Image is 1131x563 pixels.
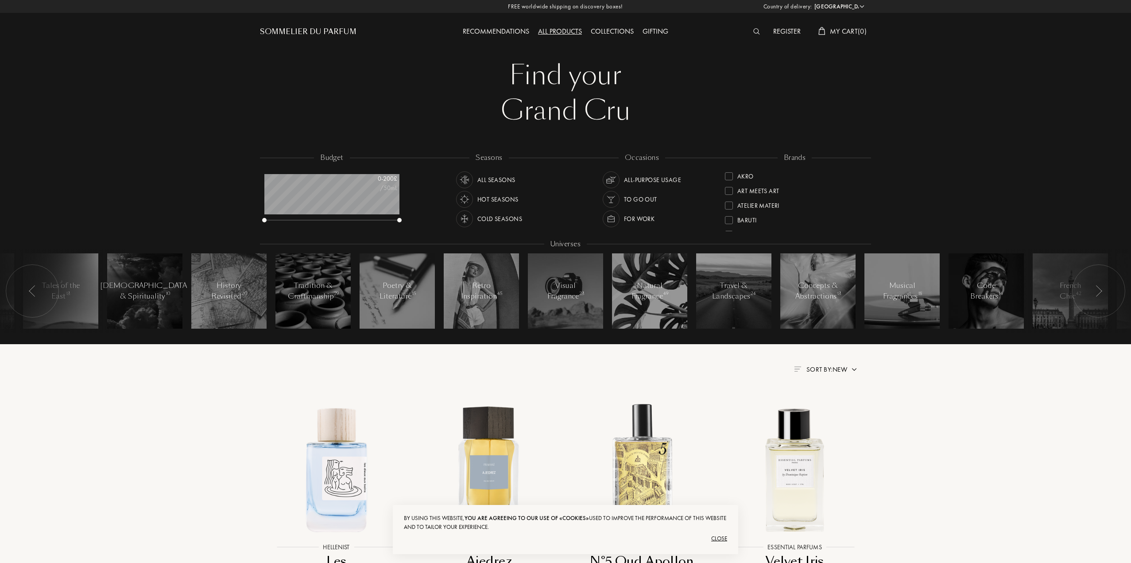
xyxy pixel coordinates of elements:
[794,366,801,372] img: filter_by.png
[353,174,397,183] div: 0 - 200 £
[726,400,864,538] img: Velvet Iris Essential Parfums
[166,291,170,297] span: 10
[420,400,558,538] img: Ajedrez Frassai
[458,213,471,225] img: usage_season_cold_white.svg
[586,27,638,36] a: Collections
[605,193,617,206] img: usage_occasion_party_white.svg
[638,27,673,36] a: Gifting
[737,213,757,225] div: Baruti
[586,26,638,38] div: Collections
[751,291,756,297] span: 24
[712,280,755,302] div: Travel & Landscapes
[497,291,502,297] span: 45
[547,280,585,302] div: Visual Fragrance
[461,280,502,302] div: Retro Inspiration
[404,532,727,546] div: Close
[267,58,864,93] div: Find your
[737,227,781,239] div: Binet-Papillon
[763,2,812,11] span: Country of delivery:
[883,280,922,302] div: Musical Fragrances
[379,280,416,302] div: Poetry & Literature
[579,291,585,297] span: 23
[999,291,1003,297] span: 14
[334,291,339,297] span: 79
[353,183,397,193] div: /50mL
[806,365,847,374] span: Sort by: New
[477,171,515,188] div: All Seasons
[753,28,760,35] img: search_icn_white.svg
[267,400,405,538] img: Les Dieux aux Bains Hellenist
[624,191,657,208] div: To go Out
[260,27,356,37] a: Sommelier du Parfum
[778,153,812,163] div: brands
[412,291,416,297] span: 15
[737,169,754,181] div: Akro
[477,191,519,208] div: Hot Seasons
[605,174,617,186] img: usage_occasion_all_white.svg
[458,27,534,36] a: Recommendations
[795,280,841,302] div: Concepts & Abstractions
[619,153,665,163] div: occasions
[267,93,864,128] div: Grand Cru
[404,514,727,532] div: By using this website, used to improve the performance of this website and to tailor your experie...
[534,27,586,36] a: All products
[968,280,1005,302] div: Code Breakers
[314,153,350,163] div: budget
[638,26,673,38] div: Gifting
[100,280,190,302] div: [DEMOGRAPHIC_DATA] & Spirituality
[818,27,825,35] img: cart_white.svg
[458,174,471,186] img: usage_season_average_white.svg
[737,198,779,210] div: Atelier Materi
[918,291,922,297] span: 18
[458,26,534,38] div: Recommendations
[830,27,867,36] span: My Cart ( 0 )
[242,291,247,297] span: 20
[288,280,338,302] div: Tradition & Craftmanship
[605,213,617,225] img: usage_occasion_work_white.svg
[837,291,841,297] span: 13
[477,210,522,227] div: Cold Seasons
[1095,285,1102,297] img: arr_left.svg
[851,366,858,373] img: arrow.png
[769,27,805,36] a: Register
[573,400,711,538] img: N°5 Oud Apollon Binet-Papillon
[624,171,681,188] div: All-purpose Usage
[624,210,655,227] div: For Work
[465,514,589,522] span: you are agreeing to our use of «cookies»
[663,291,668,297] span: 49
[29,285,36,297] img: arr_left.svg
[534,26,586,38] div: All products
[458,193,471,206] img: usage_season_hot_white.svg
[544,239,587,249] div: Universes
[737,183,779,195] div: Art Meets Art
[631,280,669,302] div: Natural Fragrance
[769,26,805,38] div: Register
[469,153,508,163] div: seasons
[210,280,248,302] div: History Revisited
